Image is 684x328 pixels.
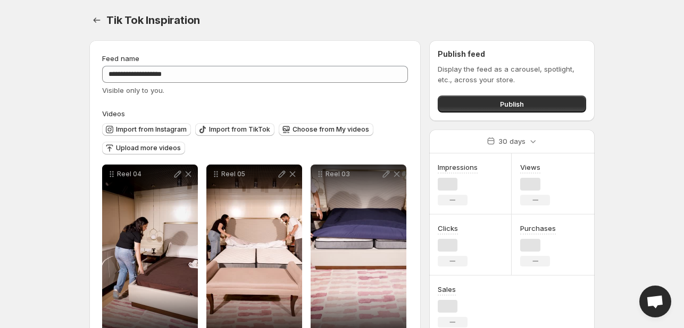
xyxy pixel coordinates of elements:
button: Publish [438,96,586,113]
button: Import from Instagram [102,123,191,136]
button: Import from TikTok [195,123,274,136]
button: Choose from My videos [279,123,373,136]
h3: Purchases [520,223,556,234]
p: 30 days [498,136,525,146]
button: Upload more videos [102,142,185,154]
h2: Publish feed [438,49,586,59]
button: Settings [89,13,104,28]
span: Upload more videos [116,144,181,152]
span: Tik Tok Inspiration [106,14,200,27]
span: Videos [102,109,125,118]
p: Reel 05 [221,170,277,178]
span: Publish [500,99,524,109]
span: Import from Instagram [116,125,187,134]
span: Feed name [102,54,139,63]
a: Open chat [639,286,671,317]
span: Import from TikTok [209,125,270,134]
span: Choose from My videos [293,125,369,134]
h3: Views [520,162,540,172]
span: Visible only to you. [102,86,164,94]
p: Reel 04 [117,170,172,178]
p: Display the feed as a carousel, spotlight, etc., across your store. [438,64,586,85]
h3: Clicks [438,223,458,234]
h3: Impressions [438,162,478,172]
p: Reel 03 [326,170,381,178]
h3: Sales [438,284,456,295]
